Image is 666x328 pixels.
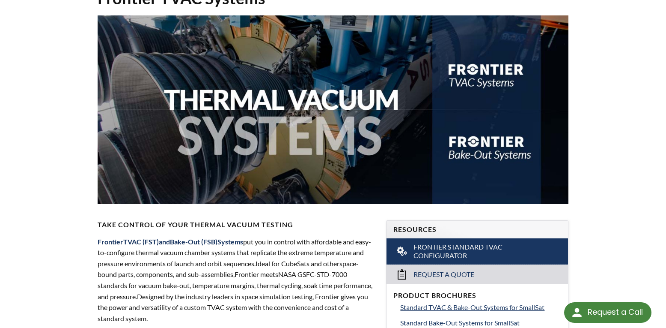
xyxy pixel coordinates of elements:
[387,265,568,284] a: Request a Quote
[123,238,159,246] a: TVAC (FST)
[588,302,643,322] div: Request a Call
[400,302,561,313] a: Standard TVAC & Bake-Out Systems for SmallSat
[256,259,262,268] span: Id
[413,243,542,261] span: Frontier Standard TVAC Configurator
[570,306,584,319] img: round button
[400,319,520,327] span: Standard Bake-Out Systems for SmallSat
[564,302,651,323] div: Request a Call
[98,220,376,229] h4: Take Control of Your Thermal Vacuum Testing
[98,15,568,204] img: Thermal Vacuum Systems header
[393,291,561,300] h4: Product Brochures
[98,248,364,268] span: xtreme temperature and pressure environments of launch and orbit sequences. eal for CubeSats and ...
[98,292,368,322] span: Designed by the industry leaders in space simulation testing, Frontier gives you the power and ve...
[400,303,544,311] span: Standard TVAC & Bake-Out Systems for SmallSat
[387,238,568,265] a: Frontier Standard TVAC Configurator
[170,238,217,246] a: Bake-Out (FSB)
[98,270,372,300] span: NASA GSFC-STD-7000 standards for vacuum bake-out, temperature margins, thermal cycling, soak time...
[393,225,561,234] h4: Resources
[413,270,474,279] span: Request a Quote
[98,236,376,324] p: put you in control with affordable and easy-to-configure thermal vacuum chamber systems that repl...
[98,238,243,246] span: Frontier and Systems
